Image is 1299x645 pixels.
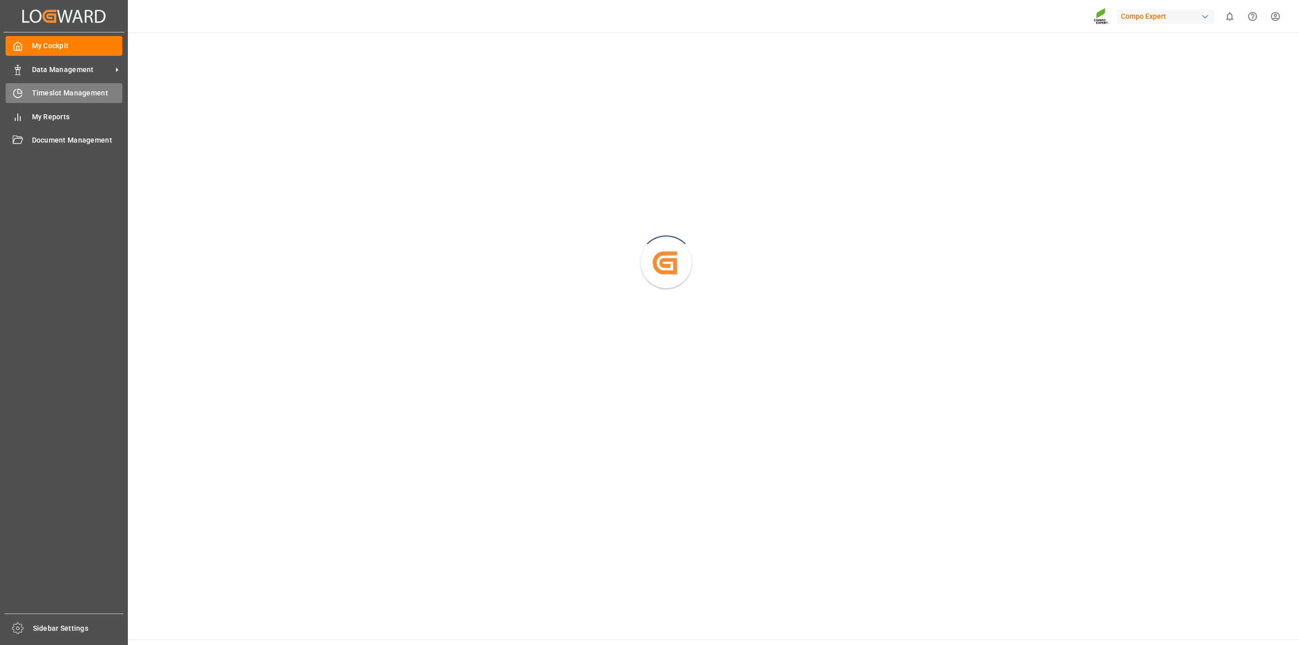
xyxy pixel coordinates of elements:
a: Timeslot Management [6,83,122,103]
a: Document Management [6,130,122,150]
img: Screenshot%202023-09-29%20at%2010.02.21.png_1712312052.png [1093,8,1110,25]
span: Document Management [32,135,123,146]
button: Compo Expert [1117,7,1218,26]
button: Help Center [1241,5,1264,28]
span: Timeslot Management [32,88,123,98]
div: Compo Expert [1117,9,1214,24]
a: My Cockpit [6,36,122,56]
span: Sidebar Settings [33,623,124,634]
a: My Reports [6,107,122,126]
span: My Reports [32,112,123,122]
button: show 0 new notifications [1218,5,1241,28]
span: Data Management [32,64,112,75]
span: My Cockpit [32,41,123,51]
